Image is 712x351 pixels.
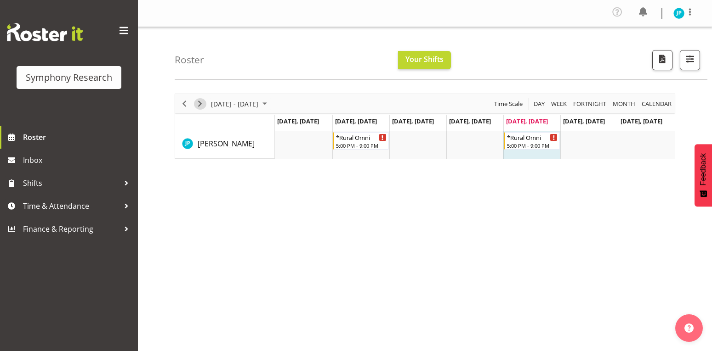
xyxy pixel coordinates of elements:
button: Fortnight [572,98,608,110]
span: [DATE], [DATE] [449,117,491,125]
span: [PERSON_NAME] [198,139,255,149]
span: [DATE], [DATE] [392,117,434,125]
div: 5:00 PM - 9:00 PM [336,142,387,149]
button: Your Shifts [398,51,451,69]
button: Time Scale [493,98,524,110]
button: August 25 - 31, 2025 [210,98,271,110]
span: [DATE], [DATE] [621,117,662,125]
div: *Rural Omni [507,133,558,142]
span: Week [550,98,568,110]
button: Month [640,98,673,110]
img: jake-pringle11873.jpg [673,8,684,19]
div: Jake Pringle"s event - *Rural Omni Begin From Friday, August 29, 2025 at 5:00:00 PM GMT+12:00 End... [504,132,560,150]
span: Your Shifts [405,54,444,64]
span: Inbox [23,153,133,167]
span: Shifts [23,176,120,190]
button: Download a PDF of the roster according to the set date range. [652,50,672,70]
span: Roster [23,130,133,144]
div: Next [192,94,208,113]
span: [DATE], [DATE] [563,117,605,125]
span: Finance & Reporting [23,222,120,236]
div: Jake Pringle"s event - *Rural Omni Begin From Tuesday, August 26, 2025 at 5:00:00 PM GMT+12:00 En... [333,132,389,150]
button: Next [194,98,206,110]
button: Feedback - Show survey [695,144,712,206]
span: Time & Attendance [23,199,120,213]
span: [DATE], [DATE] [506,117,548,125]
span: [DATE] - [DATE] [210,98,259,110]
div: 5:00 PM - 9:00 PM [507,142,558,149]
table: Timeline Week of August 29, 2025 [275,131,675,159]
span: [DATE], [DATE] [335,117,377,125]
div: *Rural Omni [336,133,387,142]
img: help-xxl-2.png [684,323,694,333]
a: [PERSON_NAME] [198,138,255,149]
button: Timeline Day [532,98,547,110]
span: Feedback [699,153,707,185]
button: Timeline Week [550,98,569,110]
div: Timeline Week of August 29, 2025 [175,94,675,159]
span: Time Scale [493,98,524,110]
button: Timeline Month [611,98,637,110]
button: Filter Shifts [680,50,700,70]
div: Symphony Research [26,71,112,84]
span: Day [533,98,546,110]
span: [DATE], [DATE] [277,117,319,125]
button: Previous [178,98,191,110]
span: calendar [641,98,672,110]
div: Previous [177,94,192,113]
img: Rosterit website logo [7,23,83,41]
td: Jake Pringle resource [175,131,275,159]
span: Fortnight [572,98,607,110]
span: Month [612,98,636,110]
h4: Roster [175,55,204,65]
